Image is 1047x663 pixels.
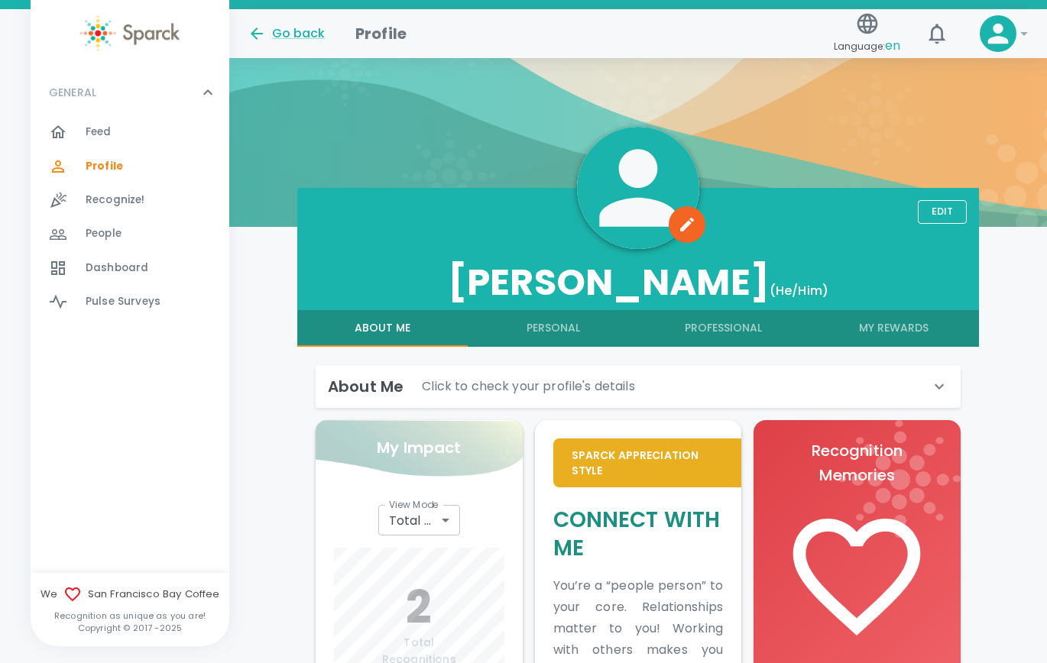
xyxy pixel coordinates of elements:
[572,448,724,478] p: Sparck Appreciation Style
[834,36,900,57] span: Language:
[770,282,828,299] span: (He/Him)
[31,622,229,634] p: Copyright © 2017 - 2025
[248,24,325,43] button: Go back
[31,585,229,603] span: We San Francisco Bay Coffee
[31,15,229,51] a: Sparck logo
[80,15,180,51] img: Sparck logo
[31,70,229,115] div: GENERAL
[328,374,404,399] h6: About Me
[378,505,460,535] div: Total Recognitions
[828,7,906,61] button: Language:en
[86,260,148,276] span: Dashboard
[49,85,96,100] p: GENERAL
[918,200,967,224] button: Edit
[31,150,229,183] a: Profile
[31,251,229,285] a: Dashboard
[377,435,461,460] p: My Impact
[297,310,979,347] div: full width tabs
[553,506,724,563] h5: Connect With Me
[31,115,229,325] div: GENERAL
[638,310,809,347] button: Professional
[809,310,979,347] button: My Rewards
[422,377,635,396] p: Click to check your profile's details
[31,183,229,217] a: Recognize!
[885,37,900,54] span: en
[31,217,229,251] a: People
[86,125,112,140] span: Feed
[389,498,439,511] label: View Mode
[31,115,229,149] a: Feed
[86,159,123,174] span: Profile
[86,294,160,309] span: Pulse Surveys
[31,285,229,319] a: Pulse Surveys
[316,365,961,408] div: About MeClick to check your profile's details
[86,226,122,241] span: People
[86,192,145,208] span: Recognize!
[31,610,229,622] p: Recognition as unique as you are!
[297,310,468,347] button: About Me
[355,21,407,46] h1: Profile
[468,310,638,347] button: Personal
[772,438,942,487] p: Recognition Memories
[297,261,979,304] h3: [PERSON_NAME]
[838,420,961,538] img: logo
